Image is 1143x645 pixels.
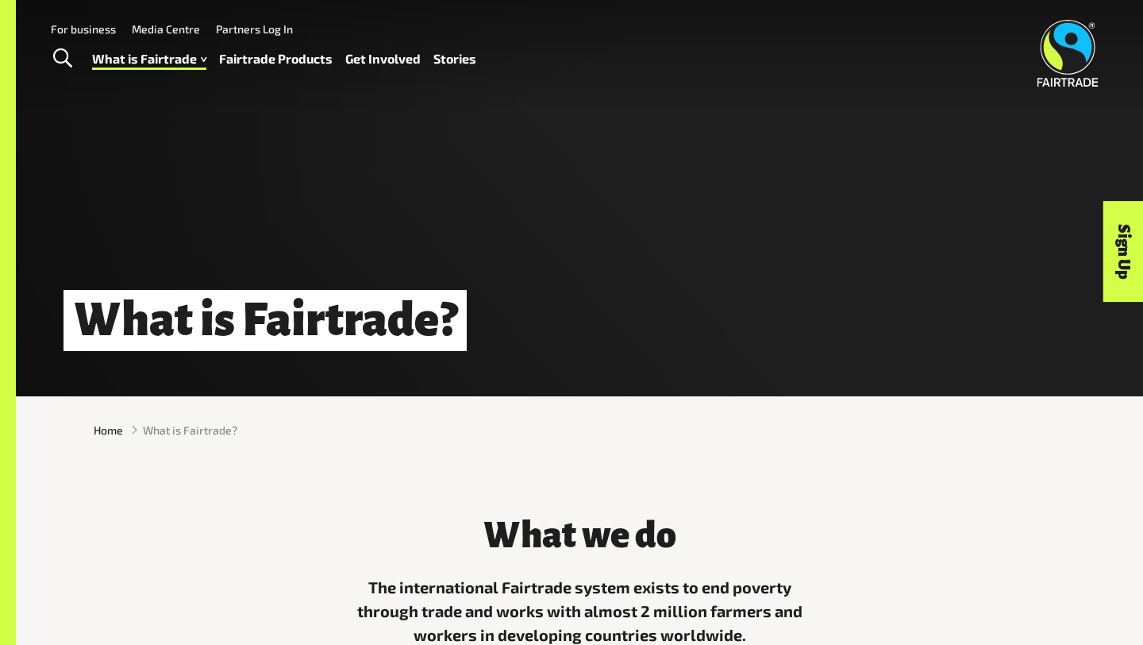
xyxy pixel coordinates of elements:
img: Fairtrade Australia New Zealand logo [1037,20,1099,87]
a: Get Involved [345,48,421,71]
a: Partners Log In [216,22,293,36]
span: What is Fairtrade? [143,422,237,438]
a: For business [51,22,116,36]
a: Home [94,422,123,438]
h3: What we do [341,516,818,555]
a: What is Fairtrade [92,48,206,71]
a: Fairtrade Products [219,48,333,71]
h1: What is Fairtrade? [63,290,467,351]
a: Media Centre [132,22,200,36]
a: Stories [433,48,476,71]
a: Toggle Search [43,39,82,79]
